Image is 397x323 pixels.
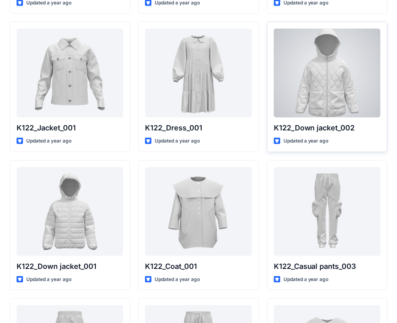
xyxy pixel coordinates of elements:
p: K122_Dress_001 [145,122,252,134]
p: Updated a year ago [26,137,71,145]
p: K122_Down jacket_001 [17,261,123,272]
p: K122_Casual pants_003 [274,261,380,272]
a: K122_Dress_001 [145,29,252,117]
a: K122_Down jacket_001 [17,167,123,256]
p: Updated a year ago [155,275,200,284]
p: K122_Jacket_001 [17,122,123,134]
p: K122_Coat_001 [145,261,252,272]
a: K122_Down jacket_002 [274,29,380,117]
a: K122_Jacket_001 [17,29,123,117]
a: K122_Coat_001 [145,167,252,256]
p: K122_Down jacket_002 [274,122,380,134]
a: K122_Casual pants_003 [274,167,380,256]
p: Updated a year ago [284,275,329,284]
p: Updated a year ago [155,137,200,145]
p: Updated a year ago [284,137,329,145]
p: Updated a year ago [26,275,71,284]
